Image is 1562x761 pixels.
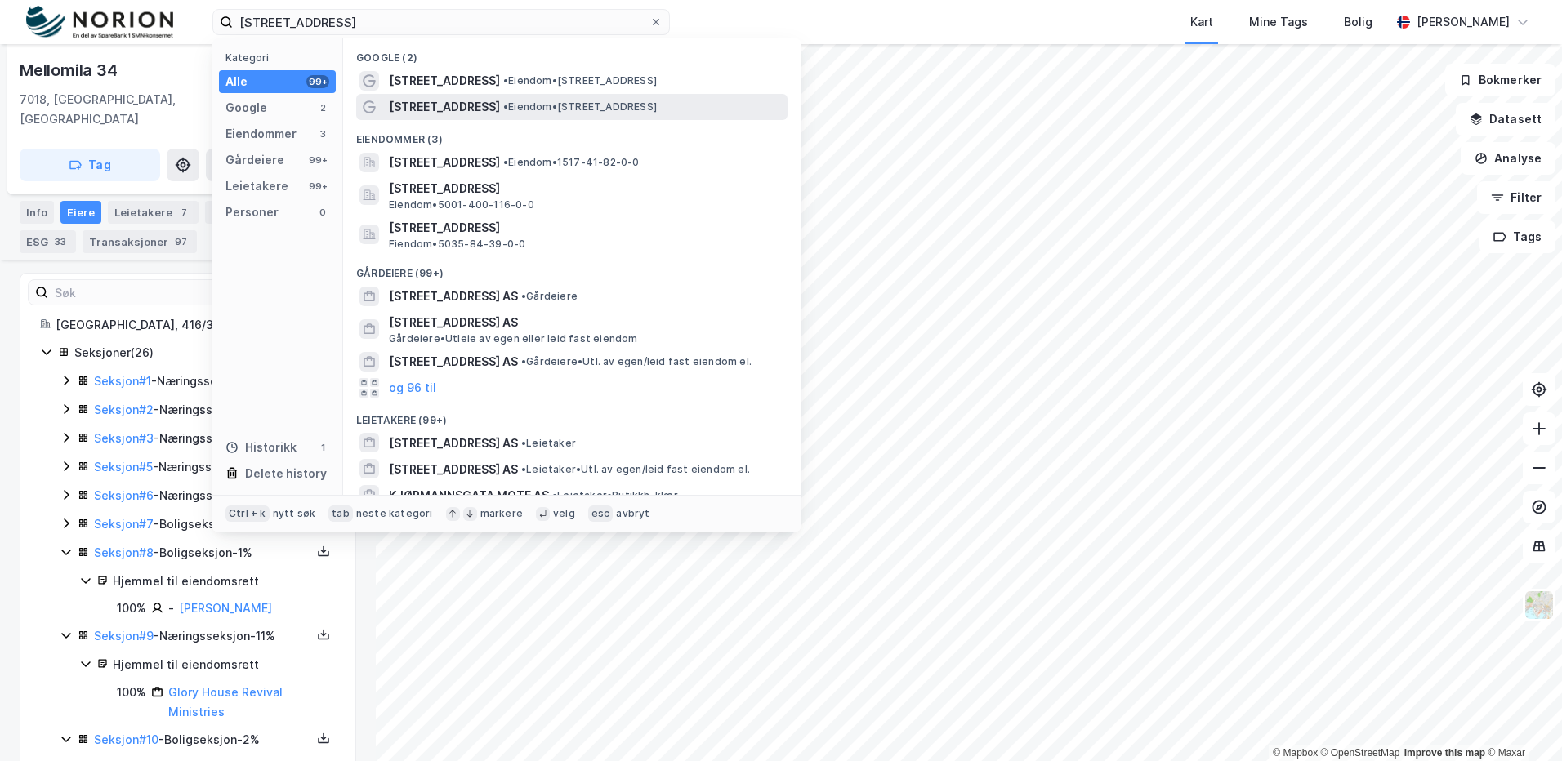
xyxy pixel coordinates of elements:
div: esc [588,505,614,522]
img: Z [1524,590,1555,621]
span: • [521,437,526,449]
a: Seksjon#5 [94,460,153,474]
img: norion-logo.80e7a08dc31c2e691866.png [26,6,173,39]
div: 99+ [306,154,329,167]
a: Seksjon#6 [94,488,154,502]
a: Glory House Revival Ministries [168,685,283,719]
iframe: Chat Widget [1480,683,1562,761]
a: Mapbox [1273,747,1318,759]
div: [GEOGRAPHIC_DATA], 416/35 [56,315,336,335]
span: KJØPMANNSGATA MOTE AS [389,486,549,505]
a: [PERSON_NAME] [179,601,272,615]
span: [STREET_ADDRESS] AS [389,352,518,372]
span: [STREET_ADDRESS] [389,71,500,91]
div: - Næringsseksjon - 2% [94,457,311,477]
div: Transaksjoner [83,230,197,253]
div: - Næringsseksjon - 2% [94,429,311,448]
div: [PERSON_NAME] [1417,12,1510,32]
a: Seksjon#2 [94,403,154,416]
div: Ctrl + k [225,505,270,522]
div: 7 [176,204,192,220]
div: tab [328,505,353,522]
span: Eiendom • [STREET_ADDRESS] [503,100,657,113]
div: - Næringsseksjon - 9% [94,372,311,391]
span: Eiendom • 1517-41-82-0-0 [503,156,640,169]
div: Eiere [60,201,101,224]
button: Bokmerker [1445,64,1555,96]
button: og 96 til [389,378,436,398]
div: 100% [117,683,146,702]
div: Gårdeiere [225,150,284,170]
div: Eiendommer [225,124,297,144]
div: Gårdeiere (99+) [343,254,801,283]
button: Analyse [1461,142,1555,175]
div: Datasett [205,201,266,224]
div: Seksjoner ( 26 ) [74,343,336,363]
div: - [168,599,174,618]
div: Mine Tags [1249,12,1308,32]
div: avbryt [616,507,649,520]
span: [STREET_ADDRESS] [389,218,781,238]
div: Leietakere [225,176,288,196]
div: - Boligseksjon - 3% [94,514,311,534]
div: Mellomila 34 [20,57,121,83]
a: Seksjon#9 [94,629,154,643]
div: velg [553,507,575,520]
span: [STREET_ADDRESS] [389,97,500,117]
div: Alle [225,72,248,91]
div: Kontrollprogram for chat [1480,683,1562,761]
div: nytt søk [273,507,316,520]
a: Improve this map [1404,747,1485,759]
div: Hjemmel til eiendomsrett [113,572,336,591]
span: Gårdeiere • Utleie av egen eller leid fast eiendom [389,332,638,345]
div: - Boligseksjon - 1% [94,543,311,563]
div: Personer [225,202,279,222]
input: Søk på adresse, matrikkel, gårdeiere, leietakere eller personer [233,10,649,34]
span: Gårdeiere • Utl. av egen/leid fast eiendom el. [521,355,752,368]
div: 100% [117,599,146,618]
button: Filter [1477,181,1555,214]
div: Leietakere [108,201,199,224]
div: 0 [316,206,329,219]
span: • [503,156,508,168]
div: 97 [172,234,190,250]
span: • [521,355,526,367]
div: ESG [20,230,76,253]
div: Eiendommer (3) [343,120,801,149]
div: 99+ [306,180,329,193]
div: 3 [316,127,329,140]
span: [STREET_ADDRESS] AS [389,313,781,332]
a: Seksjon#3 [94,431,154,445]
div: Hjemmel til eiendomsrett [113,655,336,674]
span: [STREET_ADDRESS] [389,153,500,172]
a: Seksjon#8 [94,545,154,559]
span: [STREET_ADDRESS] AS [389,434,518,453]
span: Eiendom • 5035-84-39-0-0 [389,238,525,251]
div: Google [225,98,267,118]
span: • [552,489,557,501]
a: Seksjon#10 [94,732,158,746]
div: Info [20,201,54,224]
a: OpenStreetMap [1321,747,1400,759]
div: 33 [51,234,69,250]
button: Tags [1479,220,1555,253]
span: [STREET_ADDRESS] AS [389,287,518,306]
a: Seksjon#7 [94,517,154,531]
div: 99+ [306,75,329,88]
span: • [521,290,526,302]
button: Tag [20,149,160,181]
div: Historikk [225,438,297,457]
div: - Næringsseksjon - 3% [94,400,311,420]
span: Gårdeiere [521,290,578,303]
span: Leietaker • Utl. av egen/leid fast eiendom el. [521,463,750,476]
span: • [503,74,508,87]
div: Kategori [225,51,336,64]
span: Eiendom • [STREET_ADDRESS] [503,74,657,87]
div: Delete history [245,464,327,483]
div: markere [480,507,523,520]
span: Leietaker [521,437,576,450]
span: • [521,463,526,475]
div: Bolig [1344,12,1372,32]
div: 2 [316,101,329,114]
div: - Næringsseksjon - 11% [94,626,311,646]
